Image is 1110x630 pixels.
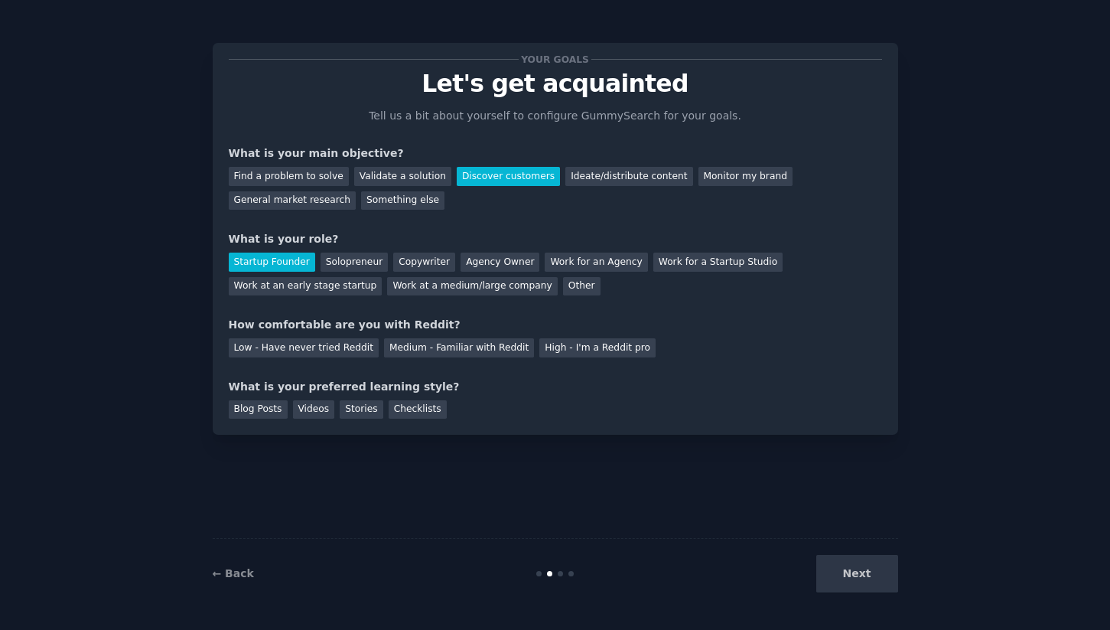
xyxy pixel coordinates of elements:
[389,400,447,419] div: Checklists
[363,108,748,124] p: Tell us a bit about yourself to configure GummySearch for your goals.
[387,277,557,296] div: Work at a medium/large company
[229,317,882,333] div: How comfortable are you with Reddit?
[461,253,539,272] div: Agency Owner
[229,277,382,296] div: Work at an early stage startup
[698,167,793,186] div: Monitor my brand
[519,51,592,67] span: Your goals
[229,191,356,211] div: General market research
[213,567,254,579] a: ← Back
[653,253,783,272] div: Work for a Startup Studio
[229,379,882,395] div: What is your preferred learning style?
[229,167,349,186] div: Find a problem to solve
[354,167,451,186] div: Validate a solution
[539,338,656,357] div: High - I'm a Reddit pro
[229,70,882,97] p: Let's get acquainted
[229,253,315,272] div: Startup Founder
[393,253,455,272] div: Copywriter
[321,253,388,272] div: Solopreneur
[229,338,379,357] div: Low - Have never tried Reddit
[229,231,882,247] div: What is your role?
[229,400,288,419] div: Blog Posts
[384,338,534,357] div: Medium - Familiar with Reddit
[545,253,647,272] div: Work for an Agency
[457,167,560,186] div: Discover customers
[293,400,335,419] div: Videos
[229,145,882,162] div: What is your main objective?
[340,400,382,419] div: Stories
[361,191,444,211] div: Something else
[563,277,601,296] div: Other
[565,167,692,186] div: Ideate/distribute content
